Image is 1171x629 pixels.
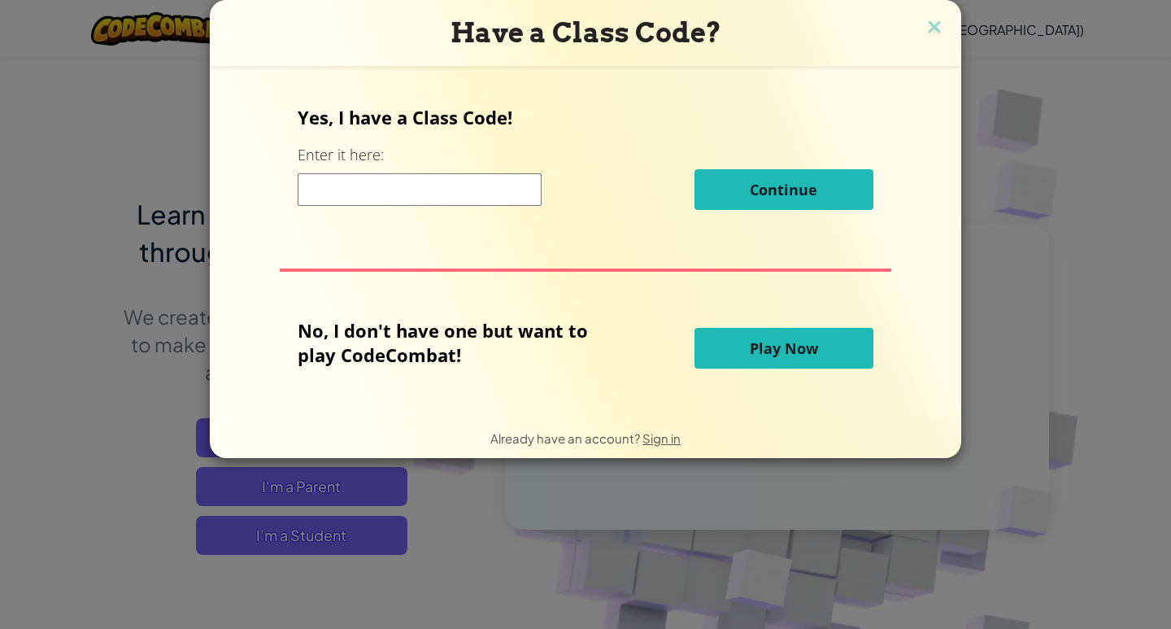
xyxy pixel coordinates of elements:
button: Play Now [694,328,873,369]
img: close icon [924,16,945,41]
button: Continue [694,169,873,210]
label: Enter it here: [298,145,384,165]
span: Already have an account? [490,430,642,446]
p: No, I don't have one but want to play CodeCombat! [298,318,612,367]
span: Have a Class Code? [451,16,721,49]
p: Yes, I have a Class Code! [298,105,873,129]
span: Play Now [750,339,818,358]
span: Continue [750,180,817,199]
a: Sign in [642,430,681,446]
